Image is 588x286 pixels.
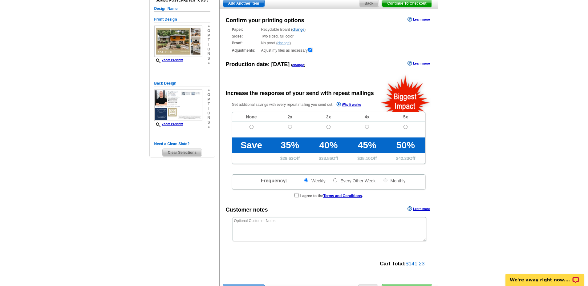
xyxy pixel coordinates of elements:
h5: Design Name [154,6,210,12]
td: 45% [348,137,386,153]
input: Weekly [304,178,308,182]
h5: Back Design [154,81,210,86]
td: Save [232,137,271,153]
div: Customer notes [226,206,268,214]
div: Production date: [226,60,306,69]
td: $ Off [271,153,309,164]
strong: Paper: [232,27,259,32]
td: $ Off [309,153,348,164]
span: $141.23 [406,261,424,267]
span: p [207,97,210,102]
td: 5x [386,112,425,122]
div: Recyclable Board ( ) [232,27,425,32]
span: » [207,61,210,66]
span: t [207,38,210,42]
span: Frequency: [261,178,287,183]
span: p [207,33,210,38]
a: change [278,41,290,45]
div: No proof ( ) [232,40,425,46]
td: None [232,112,271,122]
label: Every Other Week [333,178,375,184]
a: Zoom Preview [154,58,183,62]
a: Zoom Preview [154,122,183,126]
div: Confirm your printing options [226,16,304,25]
td: $ Off [386,153,425,164]
iframe: LiveChat chat widget [501,267,588,286]
td: 4x [348,112,386,122]
label: Weekly [304,178,326,184]
span: 33.86 [321,156,332,161]
span: » [207,88,210,93]
span: 38.10 [360,156,371,161]
td: 50% [386,137,425,153]
strong: Adjustments: [232,48,259,53]
span: o [207,47,210,52]
span: s [207,120,210,125]
span: 29.63 [283,156,294,161]
h5: Need a Clean Slate? [154,141,210,147]
a: change [292,63,304,67]
a: change [292,27,304,32]
a: Learn more [408,17,430,22]
td: 35% [271,137,309,153]
span: 42.33 [398,156,409,161]
img: small-thumb.jpg [154,89,202,121]
img: biggestImpact.png [380,74,431,112]
span: o [207,111,210,116]
label: Monthly [383,178,406,184]
h5: Front Design [154,17,210,22]
a: Learn more [408,206,430,211]
strong: Sides: [232,34,259,39]
span: t [207,102,210,106]
span: » [207,125,210,129]
span: ( ) [291,63,305,67]
span: s [207,56,210,61]
strong: Cart Total: [380,261,406,267]
span: n [207,52,210,56]
a: Learn more [408,61,430,66]
a: Why it works [336,102,361,108]
td: 40% [309,137,348,153]
p: Get additional savings with every repeat mailing you send out. [232,101,374,108]
strong: I agree to the . [300,194,363,198]
span: i [207,42,210,47]
input: Monthly [383,178,387,182]
span: n [207,116,210,120]
span: o [207,29,210,33]
td: 2x [271,112,309,122]
div: Two sided, full color [232,34,425,39]
div: Adjust my files as necessary [232,47,425,53]
td: $ Off [348,153,386,164]
input: Every Other Week [333,178,337,182]
span: [DATE] [271,61,290,67]
span: i [207,106,210,111]
td: 3x [309,112,348,122]
img: small-thumb.jpg [154,26,202,57]
span: o [207,93,210,97]
div: Increase the response of your send with repeat mailings [226,89,374,97]
span: Clear Selections [163,149,202,156]
strong: Proof: [232,40,259,46]
span: » [207,24,210,29]
a: Terms and Conditions [323,194,362,198]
